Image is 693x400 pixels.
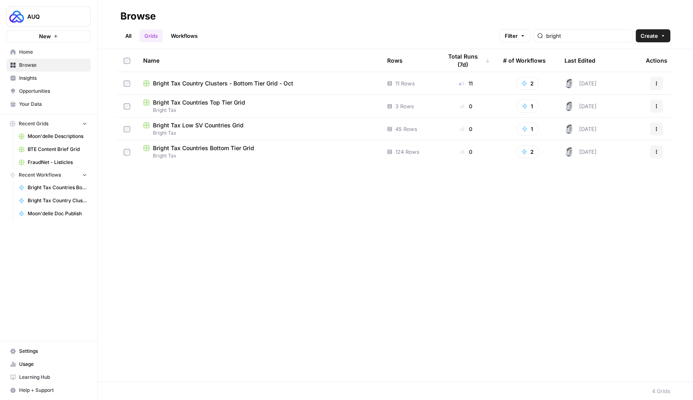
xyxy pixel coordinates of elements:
span: Bright Tax Countries Top Tier Grid [153,98,245,107]
a: Grids [139,29,163,42]
div: Rows [387,49,403,72]
span: Browse [19,61,87,69]
a: Bright Tax Countries Bottom Tier GridBright Tax [143,144,374,160]
span: Bright Tax Country Cluster - Bottom Tier - Google Docs [28,197,87,204]
div: Browse [120,10,156,23]
a: Home [7,46,91,59]
a: Learning Hub [7,371,91,384]
a: Your Data [7,98,91,111]
div: Actions [646,49,667,72]
button: Create [636,29,670,42]
span: 3 Rows [395,102,414,110]
button: Filter [499,29,530,42]
a: Insights [7,72,91,85]
div: Last Edited [564,49,595,72]
a: BTE Content Brief Grid [15,143,91,156]
span: Help + Support [19,387,87,394]
span: Bright Tax [143,107,374,114]
span: Create [641,32,658,40]
span: Bright Tax Country Clusters - Bottom Tier Grid - Oct [153,79,293,87]
span: Opportunities [19,87,87,95]
a: Bright Tax Country Cluster - Bottom Tier - Google Docs [15,194,91,207]
span: Bright Tax [143,129,374,137]
a: Moon'delle Descriptions [15,130,91,143]
div: 11 [442,79,490,87]
span: Filter [505,32,518,40]
span: 124 Rows [395,148,419,156]
button: 1 [516,122,538,136]
div: [DATE] [564,101,597,111]
span: 45 Rows [395,125,417,133]
button: 1 [516,100,538,113]
a: Workflows [166,29,203,42]
img: AUQ Logo [9,9,24,24]
a: Browse [7,59,91,72]
div: Name [143,49,374,72]
span: Bright Tax Countries Bottom Tier Grid [153,144,254,152]
button: 2 [516,77,539,90]
span: Moon'delle Doc Publish [28,210,87,217]
span: Insights [19,74,87,82]
div: # of Workflows [503,49,546,72]
span: Moon'delle Descriptions [28,133,87,140]
span: Usage [19,361,87,368]
span: FraudNet - Listicles [28,159,87,166]
div: [DATE] [564,147,597,157]
img: 28dbpmxwbe1lgts1kkshuof3rm4g [564,124,574,134]
a: Moon'delle Doc Publish [15,207,91,220]
img: 28dbpmxwbe1lgts1kkshuof3rm4g [564,101,574,111]
button: Workspace: AUQ [7,7,91,27]
span: Settings [19,348,87,355]
span: BTE Content Brief Grid [28,146,87,153]
button: Recent Workflows [7,169,91,181]
button: New [7,30,91,42]
span: Bright Tax Low SV Countries Grid [153,121,244,129]
div: 0 [442,125,490,133]
span: 11 Rows [395,79,415,87]
div: Total Runs (7d) [442,49,490,72]
span: Home [19,48,87,56]
div: 4 Grids [652,387,670,395]
div: [DATE] [564,79,597,88]
div: [DATE] [564,124,597,134]
a: Settings [7,345,91,358]
img: 28dbpmxwbe1lgts1kkshuof3rm4g [564,147,574,157]
input: Search [546,32,629,40]
a: Opportunities [7,85,91,98]
span: Bright Tax Countries Bottom Tier [28,184,87,191]
img: 28dbpmxwbe1lgts1kkshuof3rm4g [564,79,574,88]
a: Usage [7,358,91,371]
button: Help + Support [7,384,91,397]
button: Recent Grids [7,118,91,130]
span: Recent Workflows [19,171,61,179]
a: Bright Tax Countries Top Tier GridBright Tax [143,98,374,114]
a: All [120,29,136,42]
span: Learning Hub [19,374,87,381]
div: 0 [442,148,490,156]
span: Recent Grids [19,120,48,127]
button: 2 [516,145,539,158]
span: AUQ [27,13,76,21]
a: FraudNet - Listicles [15,156,91,169]
a: Bright Tax Country Clusters - Bottom Tier Grid - Oct [143,79,374,87]
span: Bright Tax [143,152,374,160]
div: 0 [442,102,490,110]
span: Your Data [19,101,87,108]
a: Bright Tax Low SV Countries GridBright Tax [143,121,374,137]
a: Bright Tax Countries Bottom Tier [15,181,91,194]
span: New [39,32,51,40]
